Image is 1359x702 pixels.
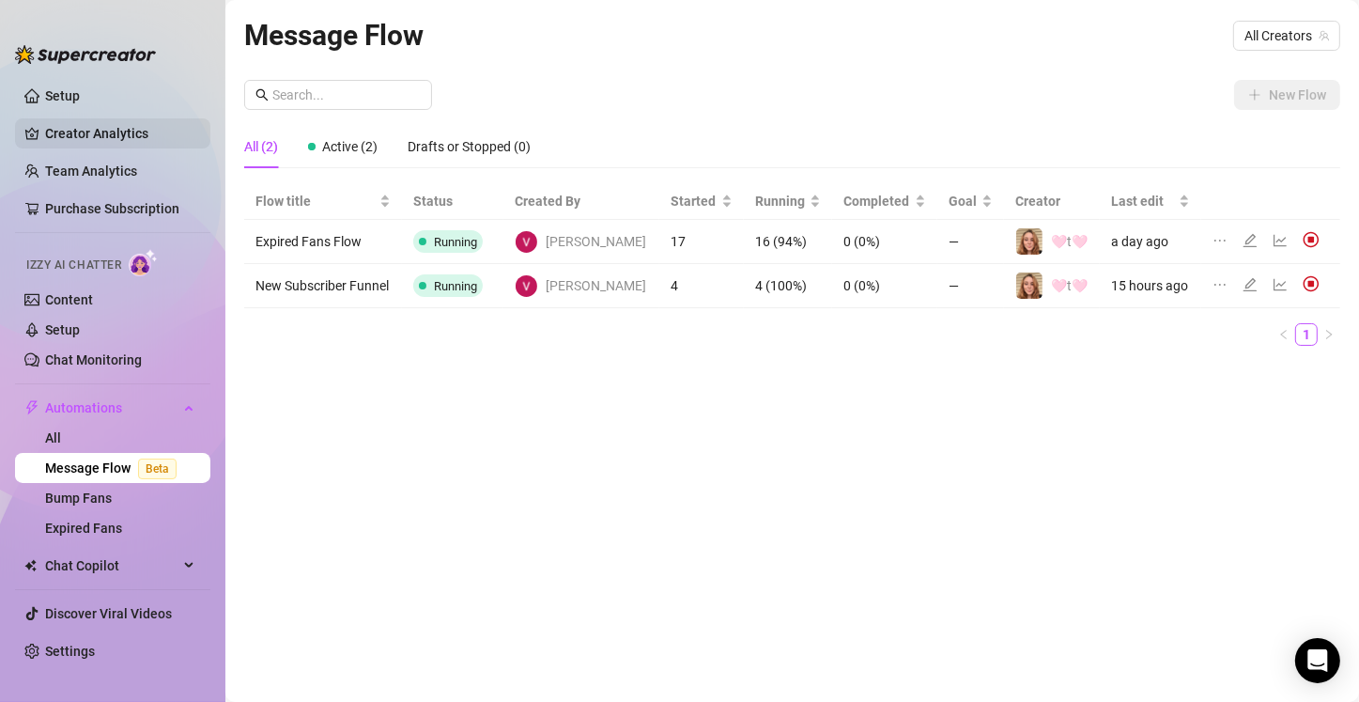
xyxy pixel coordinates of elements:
th: Goal [937,183,1004,220]
img: Victoria McCurry [516,231,537,253]
span: Izzy AI Chatter [26,257,121,274]
span: line-chart [1273,277,1288,292]
div: All (2) [244,136,278,157]
span: All Creators [1244,22,1329,50]
a: Content [45,292,93,307]
span: Started [671,191,717,211]
img: 🩷t🩷 [1016,273,1042,299]
span: edit [1243,233,1258,248]
span: Beta [138,459,177,479]
a: All [45,430,61,445]
span: edit [1243,277,1258,292]
td: — [937,220,1004,264]
div: Drafts or Stopped (0) [408,136,531,157]
a: 1 [1296,324,1317,345]
li: Next Page [1318,323,1340,346]
th: Started [659,183,743,220]
img: svg%3e [1303,231,1320,248]
td: a day ago [1100,220,1201,264]
span: Goal [949,191,978,211]
article: Message Flow [244,13,424,57]
td: 0 (0%) [832,220,937,264]
div: Open Intercom Messenger [1295,638,1340,683]
button: New Flow [1234,80,1340,110]
a: Creator Analytics [45,118,195,148]
span: Last edit [1111,191,1175,211]
th: Creator [1004,183,1100,220]
th: Last edit [1100,183,1201,220]
img: Victoria McCurry [516,275,537,297]
span: Automations [45,393,178,423]
button: right [1318,323,1340,346]
li: 1 [1295,323,1318,346]
img: Chat Copilot [24,559,37,572]
span: Running [755,191,806,211]
span: Active (2) [322,139,378,154]
input: Search... [272,85,421,105]
th: Completed [832,183,937,220]
td: 15 hours ago [1100,264,1201,308]
td: — [937,264,1004,308]
span: Completed [843,191,911,211]
span: ellipsis [1212,233,1228,248]
td: 0 (0%) [832,264,937,308]
td: 4 [659,264,743,308]
span: [PERSON_NAME] [546,275,646,296]
a: Expired Fans [45,521,122,536]
img: 🩷t🩷 [1016,228,1042,255]
span: [PERSON_NAME] [546,231,646,252]
span: 🩷t🩷 [1051,234,1088,249]
td: 4 (100%) [744,264,832,308]
span: left [1278,329,1290,340]
td: New Subscriber Funnel [244,264,402,308]
img: AI Chatter [129,249,158,276]
td: 16 (94%) [744,220,832,264]
span: Flow title [255,191,376,211]
td: 17 [659,220,743,264]
a: Team Analytics [45,164,137,179]
span: thunderbolt [24,400,39,415]
a: Bump Fans [45,491,112,506]
img: svg%3e [1303,275,1320,292]
td: Expired Fans Flow [244,220,402,264]
span: Running [434,279,477,293]
li: Previous Page [1273,323,1295,346]
a: Message FlowBeta [45,460,184,476]
span: 🩷t🩷 [1051,278,1088,293]
button: left [1273,323,1295,346]
a: Chat Monitoring [45,352,142,367]
span: Chat Copilot [45,551,178,581]
a: Setup [45,88,80,103]
span: team [1319,30,1330,41]
img: logo-BBDzfeDw.svg [15,45,156,64]
a: Discover Viral Videos [45,606,172,621]
a: Setup [45,322,80,337]
span: search [255,88,269,101]
span: ellipsis [1212,277,1228,292]
th: Created By [503,183,659,220]
a: Purchase Subscription [45,194,195,224]
span: Running [434,235,477,249]
span: line-chart [1273,233,1288,248]
th: Running [744,183,832,220]
th: Flow title [244,183,402,220]
span: right [1323,329,1335,340]
a: Settings [45,644,95,659]
th: Status [402,183,503,220]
